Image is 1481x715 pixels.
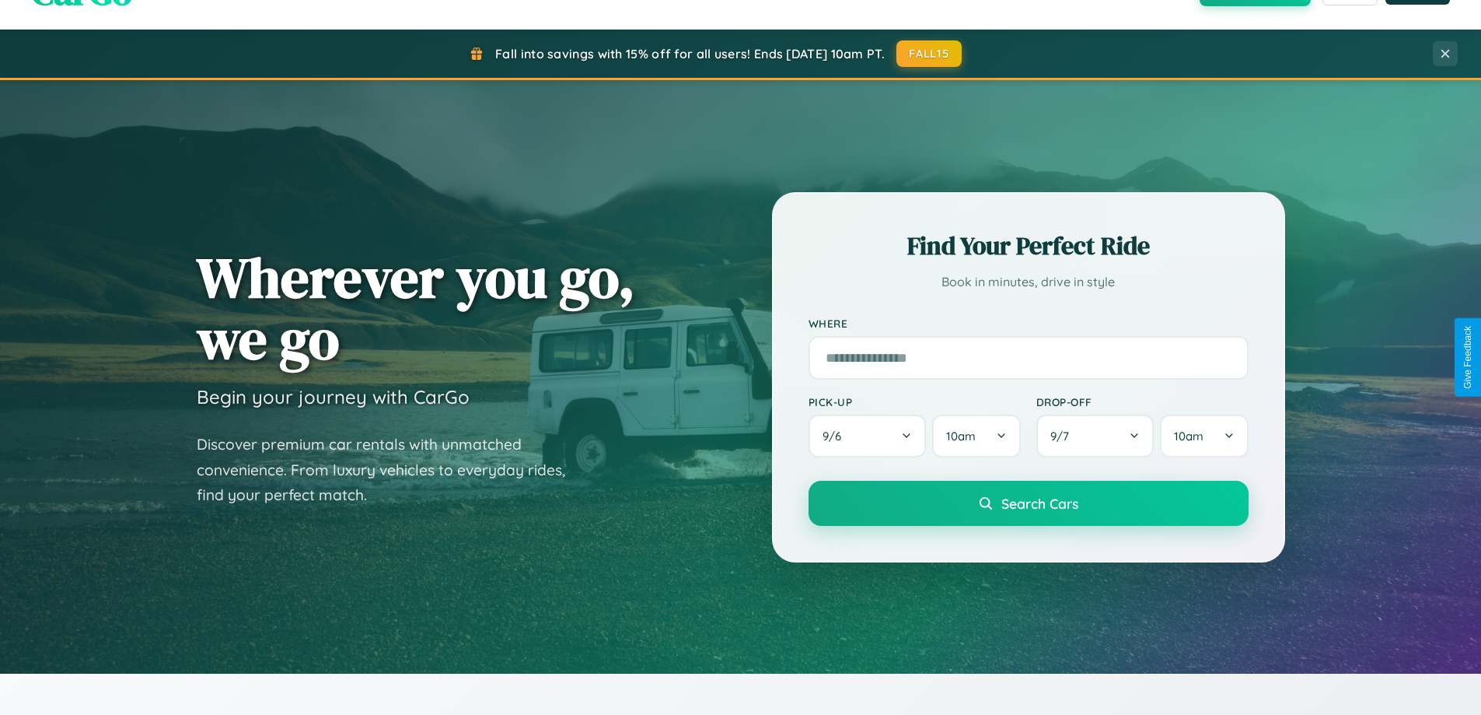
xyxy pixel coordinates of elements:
label: Pick-up [809,395,1021,408]
button: 9/6 [809,415,927,457]
p: Discover premium car rentals with unmatched convenience. From luxury vehicles to everyday rides, ... [197,432,585,508]
p: Book in minutes, drive in style [809,271,1249,293]
span: 9 / 7 [1050,429,1077,443]
button: 10am [1160,415,1248,457]
button: 10am [932,415,1020,457]
h1: Wherever you go, we go [197,247,635,370]
span: Search Cars [1001,495,1078,512]
button: Search Cars [809,481,1249,526]
div: Give Feedback [1462,326,1473,389]
label: Where [809,317,1249,330]
label: Drop-off [1036,395,1249,408]
span: 9 / 6 [823,429,849,443]
h2: Find Your Perfect Ride [809,229,1249,263]
span: 10am [1174,429,1203,443]
span: 10am [946,429,976,443]
button: FALL15 [896,40,962,67]
h3: Begin your journey with CarGo [197,385,470,408]
button: 9/7 [1036,415,1154,457]
span: Fall into savings with 15% off for all users! Ends [DATE] 10am PT. [495,46,885,61]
